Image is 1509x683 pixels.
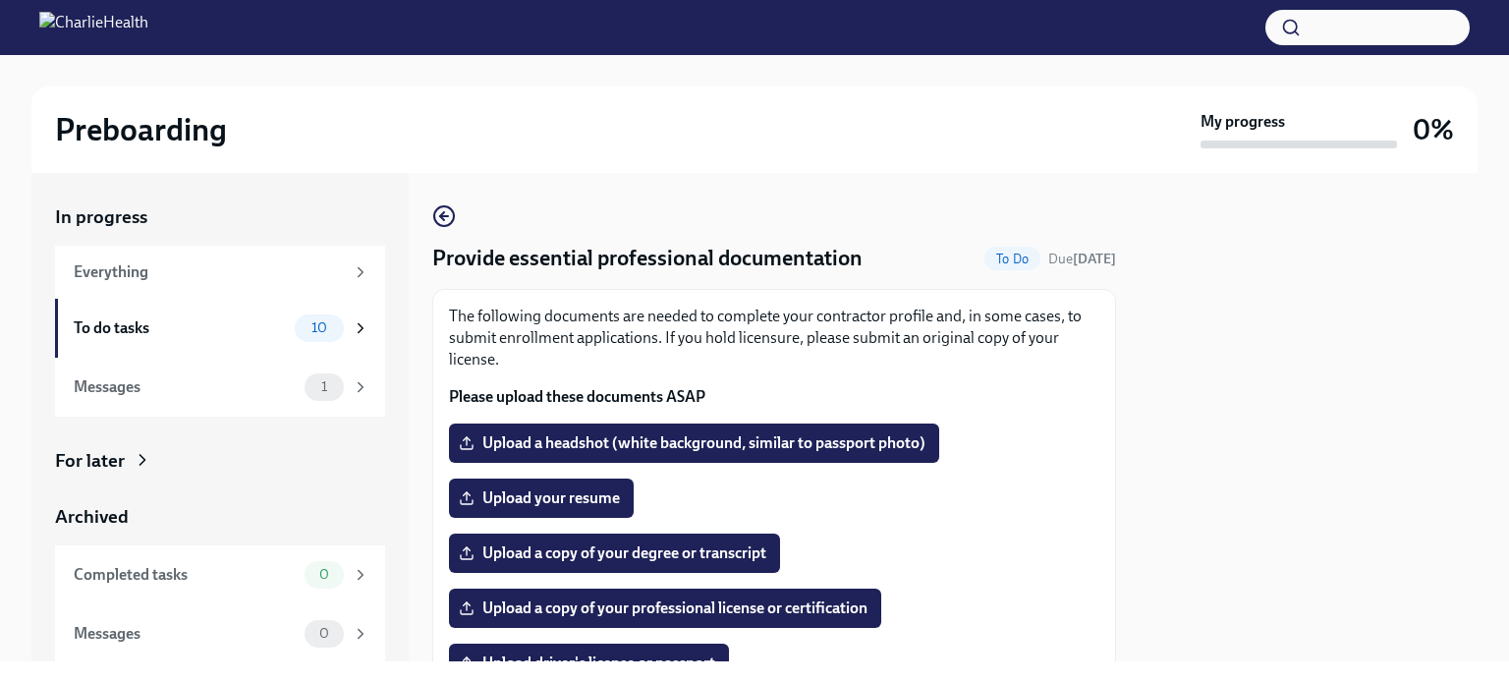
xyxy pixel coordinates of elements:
[449,387,705,406] strong: Please upload these documents ASAP
[307,626,341,641] span: 0
[449,589,881,628] label: Upload a copy of your professional license or certification
[1201,111,1285,133] strong: My progress
[74,376,297,398] div: Messages
[55,246,385,299] a: Everything
[449,534,780,573] label: Upload a copy of your degree or transcript
[463,654,715,673] span: Upload driver's license or passport
[1413,112,1454,147] h3: 0%
[449,424,939,463] label: Upload a headshot (white background, similar to passport photo)
[1048,250,1116,268] span: September 3rd, 2025 09:00
[55,358,385,417] a: Messages1
[55,110,227,149] h2: Preboarding
[309,379,339,394] span: 1
[449,644,729,683] label: Upload driver's license or passport
[55,604,385,663] a: Messages0
[300,320,339,335] span: 10
[55,545,385,604] a: Completed tasks0
[463,488,620,508] span: Upload your resume
[307,567,341,582] span: 0
[74,317,287,339] div: To do tasks
[1048,251,1116,267] span: Due
[1073,251,1116,267] strong: [DATE]
[39,12,148,43] img: CharlieHealth
[55,504,385,530] a: Archived
[74,261,344,283] div: Everything
[984,252,1040,266] span: To Do
[449,479,634,518] label: Upload your resume
[55,204,385,230] a: In progress
[463,543,766,563] span: Upload a copy of your degree or transcript
[449,306,1099,370] p: The following documents are needed to complete your contractor profile and, in some cases, to sub...
[463,433,925,453] span: Upload a headshot (white background, similar to passport photo)
[74,623,297,645] div: Messages
[55,448,385,474] a: For later
[74,564,297,586] div: Completed tasks
[55,448,125,474] div: For later
[55,299,385,358] a: To do tasks10
[463,598,867,618] span: Upload a copy of your professional license or certification
[432,244,863,273] h4: Provide essential professional documentation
